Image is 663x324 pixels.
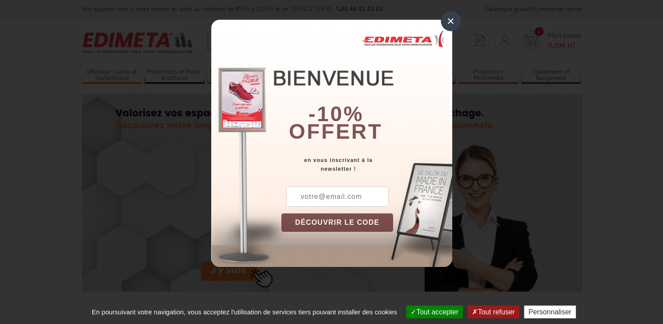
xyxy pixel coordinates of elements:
[286,187,389,207] input: votre@email.com
[406,306,463,318] button: Tout accepter
[281,213,394,232] button: DÉCOUVRIR LE CODE
[441,11,461,31] div: ×
[289,120,383,143] font: offert
[87,308,401,316] span: En poursuivant votre navigation, vous acceptez l'utilisation de services tiers pouvant installer ...
[468,306,519,318] button: Tout refuser
[308,102,364,126] b: -10%
[281,156,452,173] div: en vous inscrivant à la newsletter !
[524,306,576,318] button: Personnaliser (fenêtre modale)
